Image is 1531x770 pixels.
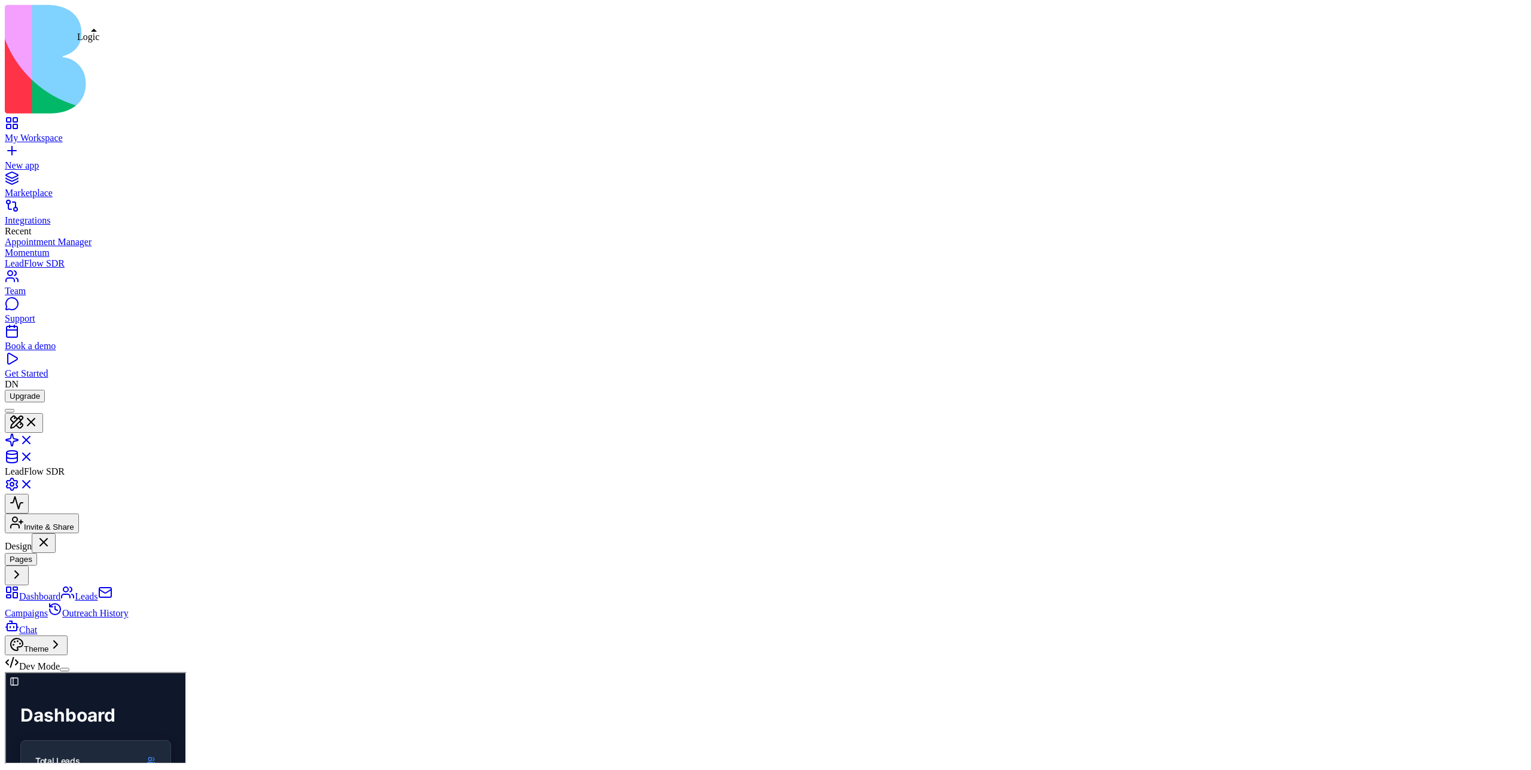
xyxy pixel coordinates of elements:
[5,341,1526,352] div: Book a demo
[5,237,1526,247] a: Appointment Manager
[5,514,79,533] button: Invite & Share
[5,215,1526,226] div: Integrations
[5,247,1526,258] a: Momentum
[5,368,1526,379] div: Get Started
[5,313,1526,324] div: Support
[29,82,74,94] div: Total Leads
[5,608,48,618] span: Campaigns
[5,625,37,635] a: Chat
[5,177,1526,198] a: Marketplace
[5,466,65,476] span: LeadFlow SDR
[5,379,19,389] span: DN
[5,122,1526,143] a: My Workspace
[48,608,129,618] a: Outreach History
[5,275,1526,297] a: Team
[14,31,109,53] h1: Dashboard
[19,661,60,671] span: Dev Mode
[19,591,60,601] span: Dashboard
[5,5,486,114] img: logo
[62,608,129,618] span: Outreach History
[75,591,97,601] span: Leads
[5,330,1526,352] a: Book a demo
[10,555,32,564] span: Pages
[5,286,1526,297] div: Team
[5,149,1526,171] a: New app
[77,32,99,42] div: Logic
[5,591,60,601] a: Dashboard
[5,302,1526,324] a: Support
[60,591,97,601] a: Leads
[5,160,1526,171] div: New app
[5,553,37,566] button: Pages
[5,390,45,401] a: Upgrade
[5,357,1526,379] a: Get Started
[5,188,1526,198] div: Marketplace
[5,390,45,402] button: Upgrade
[5,226,31,236] span: Recent
[5,258,1526,269] a: LeadFlow SDR
[5,133,1526,143] div: My Workspace
[5,204,1526,226] a: Integrations
[19,625,37,635] span: Chat
[5,635,68,655] button: Theme
[5,541,32,551] span: Design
